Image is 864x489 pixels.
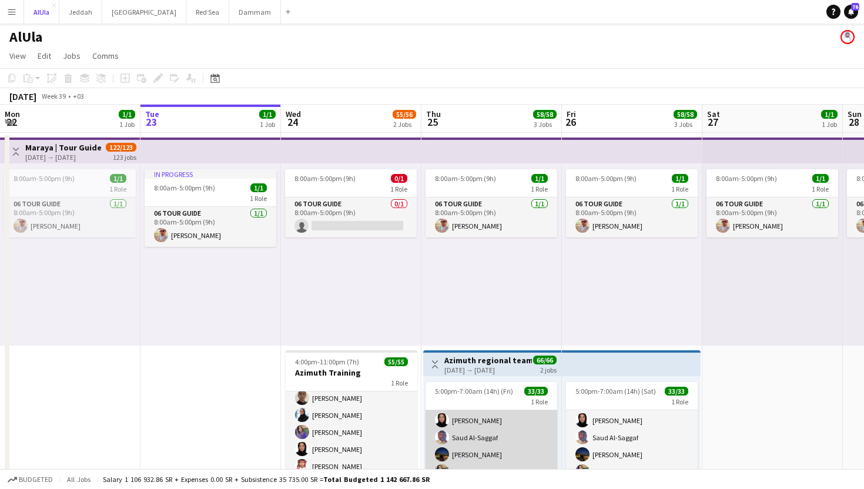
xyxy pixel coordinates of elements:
button: Red Sea [186,1,229,24]
span: Wed [286,109,301,119]
app-card-role: 06 Tour Guide0/18:00am-5:00pm (9h) [285,197,417,237]
span: 8:00am-5:00pm (9h) [154,183,215,192]
div: In progress [145,169,276,179]
span: 5:00pm-7:00am (14h) (Sat) [575,387,656,396]
div: 1 Job [822,120,837,129]
span: 55/55 [384,357,408,366]
span: 28 [846,115,862,129]
span: 1 Role [531,185,548,193]
span: 26 [565,115,576,129]
span: 1/1 [119,110,135,119]
span: 8:00am-5:00pm (9h) [435,174,496,183]
div: [DATE] → [DATE] [444,366,532,374]
span: Total Budgeted 1 142 667.86 SR [323,475,430,484]
span: Budgeted [19,475,53,484]
span: 55/56 [393,110,416,119]
span: Week 39 [39,92,68,101]
div: 1 Job [119,120,135,129]
span: 0/1 [391,174,407,183]
a: 76 [844,5,858,19]
h1: AlUla [9,28,42,46]
app-card-role: 06 Tour Guide1/18:00am-5:00pm (9h)[PERSON_NAME] [566,197,698,237]
span: 1 Role [250,194,267,203]
span: 76 [851,3,859,11]
button: AlUla [24,1,59,24]
h3: Azimuth regional team [444,355,532,366]
a: View [5,48,31,63]
span: 5:00pm-7:00am (14h) (Fri) [435,387,513,396]
h3: Maraya | Tour Guide [25,142,102,153]
span: 1/1 [821,110,838,119]
span: 1 Role [391,379,408,387]
div: [DATE] [9,91,36,102]
app-job-card: 8:00am-5:00pm (9h)1/11 Role06 Tour Guide1/18:00am-5:00pm (9h)[PERSON_NAME] [426,169,557,237]
span: 1 Role [671,397,688,406]
span: 122/123 [106,143,136,152]
div: 1 Job [260,120,275,129]
span: Sat [707,109,720,119]
span: Mon [5,109,20,119]
span: Comms [92,51,119,61]
span: 1 Role [812,185,829,193]
span: 33/33 [524,387,548,396]
app-job-card: 8:00am-5:00pm (9h)0/11 Role06 Tour Guide0/18:00am-5:00pm (9h) [285,169,417,237]
app-user-avatar: Saad AlHarthi [840,30,855,44]
span: 1 Role [109,185,126,193]
span: 1/1 [259,110,276,119]
div: Salary 1 106 932.86 SR + Expenses 0.00 SR + Subsistence 35 735.00 SR = [103,475,430,484]
span: 1/1 [250,183,267,192]
span: Jobs [63,51,81,61]
div: 3 Jobs [534,120,556,129]
button: Budgeted [6,473,55,486]
button: Jeddah [59,1,102,24]
span: 23 [143,115,159,129]
app-job-card: 8:00am-5:00pm (9h)1/11 Role06 Tour Guide1/18:00am-5:00pm (9h)[PERSON_NAME] [4,169,136,237]
span: 58/58 [533,110,557,119]
span: View [9,51,26,61]
app-job-card: 8:00am-5:00pm (9h)1/11 Role06 Tour Guide1/18:00am-5:00pm (9h)[PERSON_NAME] [566,169,698,237]
span: 27 [705,115,720,129]
div: 3 Jobs [674,120,696,129]
span: Edit [38,51,51,61]
span: 58/58 [674,110,697,119]
span: 1 Role [390,185,407,193]
app-card-role: 06 Tour Guide1/18:00am-5:00pm (9h)[PERSON_NAME] [706,197,838,237]
span: 24 [284,115,301,129]
span: 1 Role [531,397,548,406]
span: 1/1 [531,174,548,183]
span: Thu [426,109,441,119]
span: 33/33 [665,387,688,396]
span: 1/1 [672,174,688,183]
span: 8:00am-5:00pm (9h) [575,174,637,183]
a: Jobs [58,48,85,63]
button: [GEOGRAPHIC_DATA] [102,1,186,24]
span: Sun [848,109,862,119]
span: 66/66 [533,356,557,364]
button: Dammam [229,1,281,24]
span: All jobs [65,475,93,484]
span: 8:00am-5:00pm (9h) [14,174,75,183]
span: 1/1 [812,174,829,183]
span: 1 Role [671,185,688,193]
a: Edit [33,48,56,63]
app-job-card: 8:00am-5:00pm (9h)1/11 Role06 Tour Guide1/18:00am-5:00pm (9h)[PERSON_NAME] [706,169,838,237]
span: Tue [145,109,159,119]
div: [DATE] → [DATE] [25,153,102,162]
span: 4:00pm-11:00pm (7h) [295,357,359,366]
span: 22 [3,115,20,129]
div: 2 Jobs [393,120,416,129]
span: 8:00am-5:00pm (9h) [716,174,777,183]
span: 25 [424,115,441,129]
app-job-card: In progress8:00am-5:00pm (9h)1/11 Role06 Tour Guide1/18:00am-5:00pm (9h)[PERSON_NAME] [145,169,276,247]
a: Comms [88,48,123,63]
span: Fri [567,109,576,119]
span: 8:00am-5:00pm (9h) [294,174,356,183]
app-card-role: 06 Tour Guide1/18:00am-5:00pm (9h)[PERSON_NAME] [145,207,276,247]
h3: Azimuth Training [286,367,417,378]
app-card-role: 06 Tour Guide1/18:00am-5:00pm (9h)[PERSON_NAME] [4,197,136,237]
